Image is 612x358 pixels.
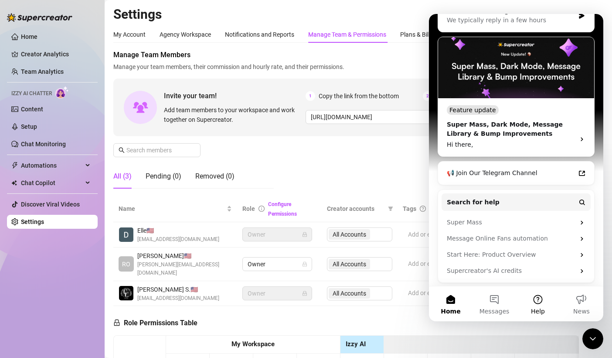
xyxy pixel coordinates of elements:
h5: Role Permissions Table [113,318,197,328]
div: Super Mass, Dark Mode, Message Library & Bump Improvements [18,106,141,124]
img: Super Mass, Dark Mode, Message Library & Bump Improvements [9,23,165,84]
div: Super Mass [18,204,146,213]
div: Feature update [18,91,70,101]
div: Removed (0) [195,171,235,182]
span: Name [119,204,225,213]
span: Role [242,205,255,212]
div: Agency Workspace [160,30,211,39]
a: Discover Viral Videos [21,201,80,208]
div: We typically reply in a few hours [18,2,146,11]
img: Chat Copilot [11,180,17,186]
span: lock [302,291,307,296]
span: News [144,294,161,300]
th: Name [113,196,237,222]
h2: Settings [113,6,603,23]
span: Manage Team Members [113,50,603,60]
div: My Account [113,30,146,39]
div: Manage Team & Permissions [308,30,386,39]
img: AI Chatter [55,86,69,99]
span: [PERSON_NAME][EMAIL_ADDRESS][DOMAIN_NAME] [137,261,232,277]
span: info-circle [258,206,265,212]
a: Team Analytics [21,68,64,75]
a: Creator Analytics [21,47,91,61]
span: [EMAIL_ADDRESS][DOMAIN_NAME] [137,235,219,244]
span: Search for help [18,184,71,193]
span: Owner [248,287,307,300]
button: Search for help [13,179,162,197]
img: Landry St.patrick [119,286,133,300]
span: Help [102,294,116,300]
strong: My Workspace [231,340,275,348]
button: News [131,272,174,307]
span: Chat Copilot [21,176,83,190]
span: filter [386,202,395,215]
button: Messages [44,272,87,307]
a: Settings [21,218,44,225]
a: 📢 Join Our Telegram Channel [13,151,162,167]
div: Notifications and Reports [225,30,294,39]
input: Search members [126,145,188,155]
span: Tags [403,204,416,213]
span: Home [12,294,31,300]
iframe: Intercom live chat [429,14,603,321]
div: 📢 Join Our Telegram Channel [18,155,146,164]
span: [EMAIL_ADDRESS][DOMAIN_NAME] [137,294,219,303]
span: Creator accounts [327,204,384,213]
div: Pending (0) [146,171,181,182]
div: Message Online Fans automation [13,217,162,233]
div: Start Here: Product Overview [18,236,146,245]
span: Add team members to your workspace and work together on Supercreator. [164,105,302,124]
iframe: Intercom live chat [582,328,603,349]
span: lock [113,319,120,326]
span: 1 [306,91,315,101]
span: [PERSON_NAME] 🇺🇸 [137,251,232,261]
strong: Izzy AI [346,340,366,348]
div: Plans & Billing [400,30,438,39]
a: Content [21,106,43,113]
span: RO [122,259,130,269]
div: Supercreator's AI credits [18,252,146,262]
span: Elle 🇺🇸 [137,226,219,235]
span: Izzy AI Chatter [11,89,52,98]
span: lock [302,232,307,237]
img: Elle [119,227,133,242]
span: Owner [248,228,307,241]
span: Messages [51,294,81,300]
span: question-circle [420,206,426,212]
span: Automations [21,158,83,172]
span: search [119,147,125,153]
button: Help [87,272,131,307]
div: Supercreator's AI credits [13,249,162,265]
span: Copy the link from the bottom [319,91,399,101]
span: filter [388,206,393,211]
span: Invite your team! [164,90,306,101]
div: Super Mass, Dark Mode, Message Library & Bump ImprovementsFeature updateSuper Mass, Dark Mode, Me... [9,23,166,143]
span: [PERSON_NAME] S. 🇺🇸 [137,285,219,294]
a: Setup [21,123,37,130]
div: All (3) [113,171,132,182]
img: logo-BBDzfeDw.svg [7,13,72,22]
a: Chat Monitoring [21,141,66,148]
div: Hi there, [18,126,141,135]
div: Message Online Fans automation [18,220,146,229]
span: lock [302,262,307,267]
span: Manage your team members, their commission and hourly rate, and their permissions. [113,62,603,72]
div: Start Here: Product Overview [13,233,162,249]
span: thunderbolt [11,162,18,169]
span: Owner [248,258,307,271]
div: Super Mass [13,200,162,217]
span: 2 [423,91,432,101]
a: Configure Permissions [268,201,297,217]
a: Home [21,33,37,40]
